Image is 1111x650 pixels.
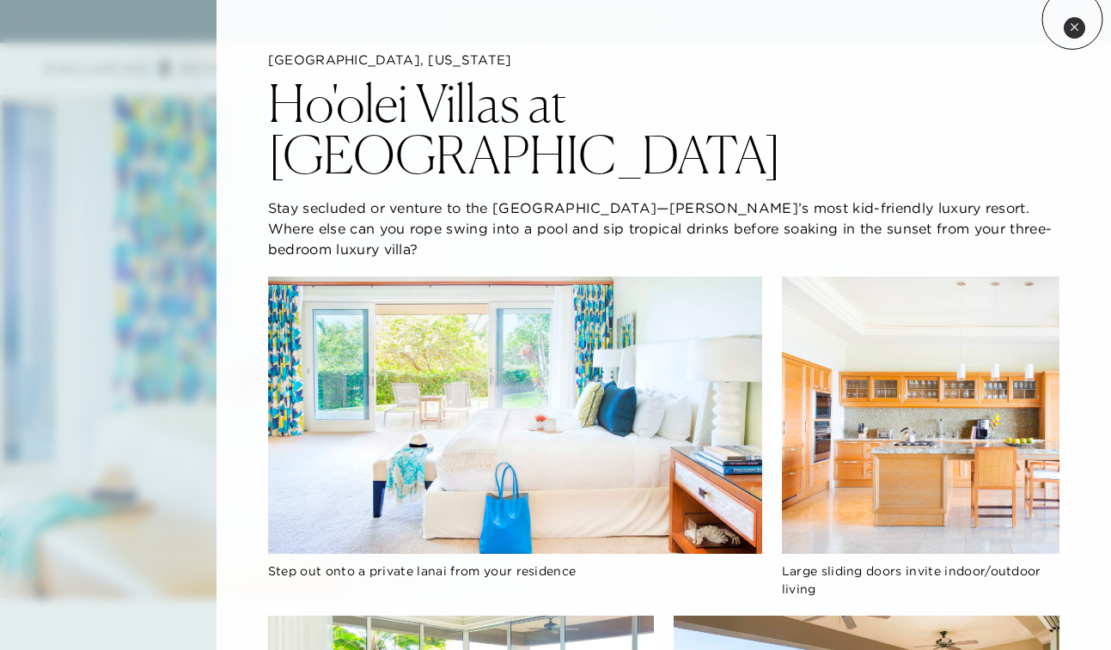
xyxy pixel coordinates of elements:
[268,77,1059,180] h2: Ho'olei Villas at [GEOGRAPHIC_DATA]
[268,52,1059,69] h5: [GEOGRAPHIC_DATA], [US_STATE]
[268,563,577,579] span: Step out onto a private lanai from your residence
[268,197,1059,259] p: Stay secluded or venture to the [GEOGRAPHIC_DATA]—[PERSON_NAME]’s most kid-friendly luxury resort...
[782,563,1041,597] span: Large sliding doors invite indoor/outdoor living
[1032,571,1111,650] iframe: Qualified Messenger
[782,276,1059,554] img: Modern kitchen in an Exclusive Resorts home in Wailea, featuring wood cabinetry and a bright, air...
